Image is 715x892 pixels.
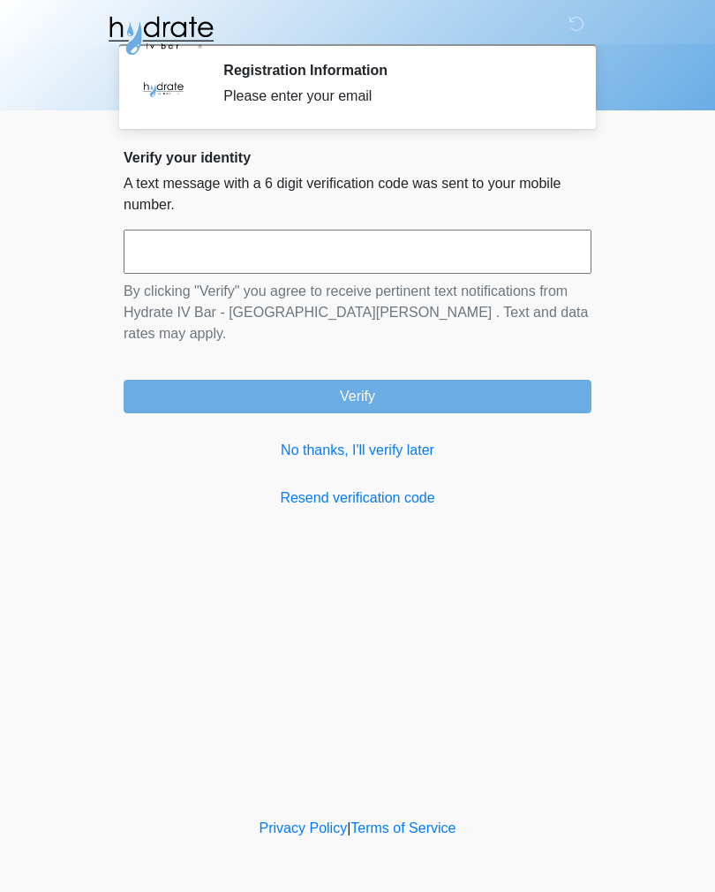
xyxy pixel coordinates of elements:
[347,820,350,835] a: |
[137,62,190,115] img: Agent Avatar
[350,820,455,835] a: Terms of Service
[124,488,591,509] a: Resend verification code
[106,13,215,57] img: Hydrate IV Bar - Fort Collins Logo
[223,86,565,107] div: Please enter your email
[260,820,348,835] a: Privacy Policy
[124,440,591,461] a: No thanks, I'll verify later
[124,149,591,166] h2: Verify your identity
[124,281,591,344] p: By clicking "Verify" you agree to receive pertinent text notifications from Hydrate IV Bar - [GEO...
[124,173,591,215] p: A text message with a 6 digit verification code was sent to your mobile number.
[124,380,591,413] button: Verify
